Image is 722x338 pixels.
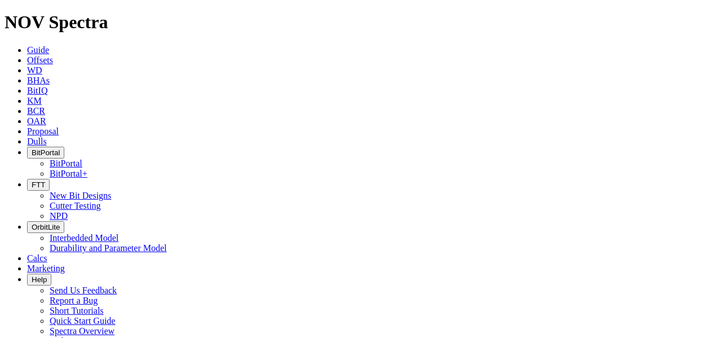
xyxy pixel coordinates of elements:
h1: NOV Spectra [5,12,717,33]
a: Cutter Testing [50,201,101,210]
button: BitPortal [27,147,64,159]
a: Report a Bug [50,296,98,305]
a: BCR [27,106,45,116]
a: NPD [50,211,68,221]
span: Help [32,275,47,284]
span: BitPortal [32,148,60,157]
button: FTT [27,179,50,191]
button: OrbitLite [27,221,64,233]
a: BHAs [27,76,50,85]
a: BitPortal+ [50,169,87,178]
a: Send Us Feedback [50,286,117,295]
a: Marketing [27,264,65,273]
a: Guide [27,45,49,55]
button: Help [27,274,51,286]
a: Dulls [27,137,47,146]
a: Quick Start Guide [50,316,115,326]
a: Durability and Parameter Model [50,243,167,253]
a: Interbedded Model [50,233,118,243]
a: Offsets [27,55,53,65]
a: Calcs [27,253,47,263]
a: BitPortal [50,159,82,168]
a: Spectra Overview [50,326,115,336]
a: New Bit Designs [50,191,111,200]
a: Short Tutorials [50,306,104,315]
span: OrbitLite [32,223,60,231]
a: BitIQ [27,86,47,95]
a: OAR [27,116,46,126]
a: KM [27,96,42,106]
a: Proposal [27,126,59,136]
span: FTT [32,181,45,189]
a: WD [27,65,42,75]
